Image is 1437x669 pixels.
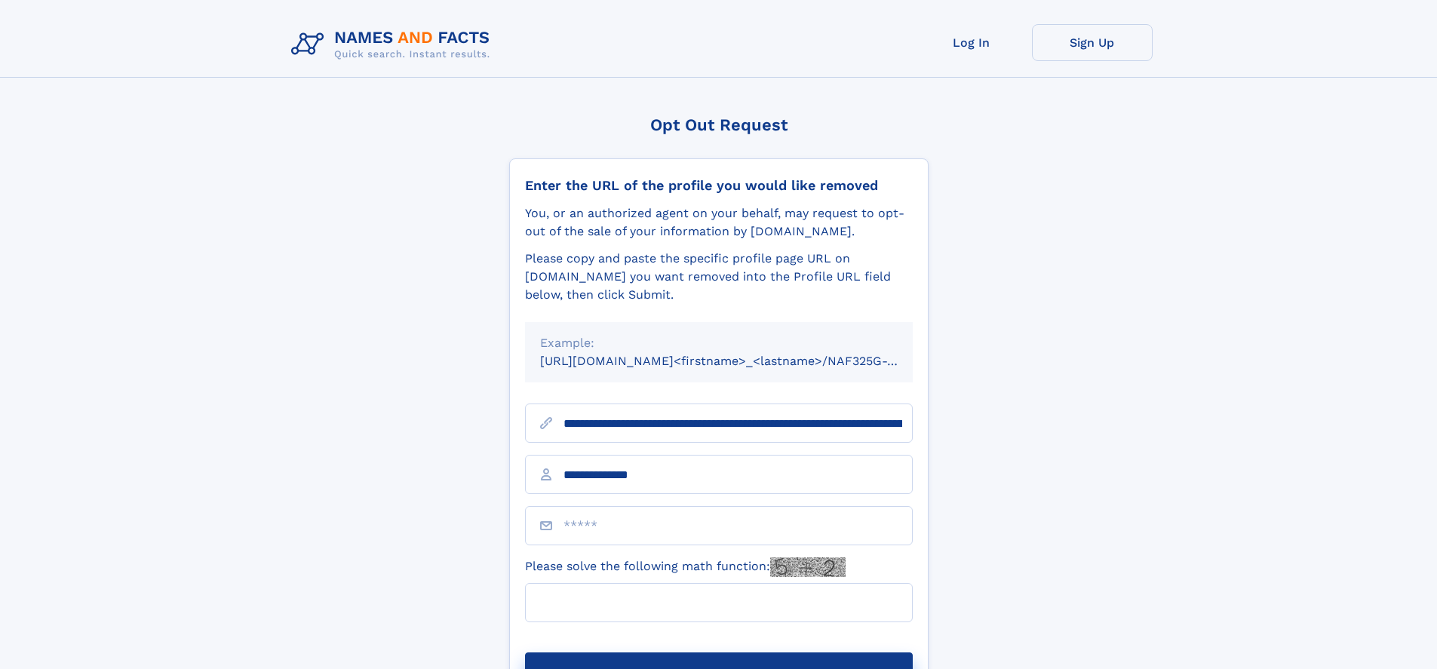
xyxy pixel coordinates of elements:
div: Please copy and paste the specific profile page URL on [DOMAIN_NAME] you want removed into the Pr... [525,250,913,304]
div: Example: [540,334,898,352]
div: Enter the URL of the profile you would like removed [525,177,913,194]
div: Opt Out Request [509,115,929,134]
img: Logo Names and Facts [285,24,502,65]
a: Log In [911,24,1032,61]
a: Sign Up [1032,24,1153,61]
div: You, or an authorized agent on your behalf, may request to opt-out of the sale of your informatio... [525,204,913,241]
small: [URL][DOMAIN_NAME]<firstname>_<lastname>/NAF325G-xxxxxxxx [540,354,941,368]
label: Please solve the following math function: [525,557,846,577]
